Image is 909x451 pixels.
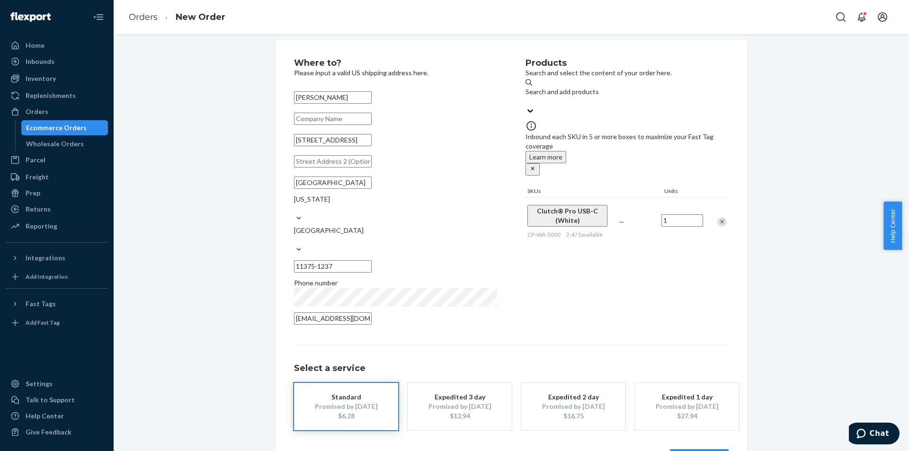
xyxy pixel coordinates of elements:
p: Please input a valid US shipping address here. [294,68,497,78]
h2: Where to? [294,59,497,68]
input: Quantity [661,214,703,227]
div: Add Integration [26,273,68,281]
button: Give Feedback [6,424,108,440]
input: Street Address [294,134,372,146]
div: Wholesale Orders [26,139,84,149]
button: Integrations [6,250,108,265]
div: [GEOGRAPHIC_DATA] [294,226,497,235]
input: Email (Only Required for International) [294,312,372,325]
div: Expedited 3 day [422,392,498,402]
div: $12.94 [422,411,498,421]
div: Integrations [26,253,65,263]
button: Expedited 1 dayPromised by [DATE]$27.94 [635,383,739,430]
div: Ecommerce Orders [26,123,87,133]
div: Expedited 2 day [535,392,611,402]
input: [GEOGRAPHIC_DATA] [294,235,295,245]
div: [US_STATE] [294,195,497,204]
div: Promised by [DATE] [649,402,725,411]
div: Expedited 1 day [649,392,725,402]
a: Add Fast Tag [6,315,108,330]
button: Fast Tags [6,296,108,311]
a: Help Center [6,408,108,424]
h2: Products [526,59,729,68]
a: Parcel [6,152,108,168]
span: CP-WA-5000 [527,231,561,238]
div: Orders [26,107,48,116]
button: close [526,163,540,176]
div: $6.28 [308,411,384,421]
div: Remove Item [717,217,727,227]
div: $27.94 [649,411,725,421]
input: [US_STATE] [294,204,295,213]
div: Replenishments [26,91,76,100]
div: Inbound each SKU in 5 or more boxes to maximize your Fast Tag coverage [526,120,729,176]
span: Phone number [294,279,338,287]
iframe: Opens a widget where you can chat to one of our agents [849,423,900,446]
div: Give Feedback [26,427,71,437]
button: Close Navigation [89,8,108,27]
button: Expedited 3 dayPromised by [DATE]$12.94 [408,383,512,430]
button: StandardPromised by [DATE]$6.28 [294,383,398,430]
input: Search and add products [526,97,526,106]
div: Prep [26,188,40,198]
a: New Order [176,12,225,22]
p: Search and select the content of your order here. [526,68,729,78]
input: Company Name [294,113,372,125]
a: Returns [6,202,108,217]
a: Wholesale Orders [21,136,108,151]
a: Orders [6,104,108,119]
div: Search and add products [526,87,729,97]
div: Home [26,41,45,50]
a: Orders [129,12,158,22]
div: Promised by [DATE] [422,402,498,411]
div: Units [662,187,705,197]
button: Open account menu [873,8,892,27]
span: Clutch® Pro USB-C (White) [537,207,598,224]
input: ZIP Code [294,260,372,273]
input: First & Last Name [294,91,372,104]
div: SKUs [526,187,662,197]
div: Parcel [26,155,45,165]
a: Home [6,38,108,53]
button: Open Search Box [831,8,850,27]
div: Standard [308,392,384,402]
input: City [294,177,372,189]
a: Freight [6,169,108,185]
ol: breadcrumbs [121,3,233,31]
button: Clutch® Pro USB-C (White) [527,205,607,227]
div: Inbounds [26,57,54,66]
button: Open notifications [852,8,871,27]
div: $16.75 [535,411,611,421]
a: Inventory [6,71,108,86]
div: Talk to Support [26,395,75,405]
button: Talk to Support [6,392,108,407]
button: Help Center [883,202,902,250]
button: Expedited 2 dayPromised by [DATE]$16.75 [521,383,625,430]
div: Reporting [26,221,57,231]
div: Promised by [DATE] [535,402,611,411]
a: Ecommerce Orders [21,120,108,135]
div: Freight [26,172,49,182]
img: Flexport logo [10,12,51,22]
a: Prep [6,186,108,201]
div: Promised by [DATE] [308,402,384,411]
div: Returns [26,204,51,214]
div: Fast Tags [26,299,56,309]
div: Settings [26,379,53,389]
a: Reporting [6,219,108,234]
div: Add Fast Tag [26,318,60,327]
input: Street Address 2 (Optional) [294,155,372,168]
a: Replenishments [6,88,108,103]
span: — [619,218,624,226]
a: Settings [6,376,108,391]
div: Inventory [26,74,56,83]
span: 2,471 available [566,231,603,238]
a: Add Integration [6,269,108,284]
a: Inbounds [6,54,108,69]
button: Learn more [526,151,566,163]
div: Help Center [26,411,64,421]
h1: Select a service [294,364,729,373]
